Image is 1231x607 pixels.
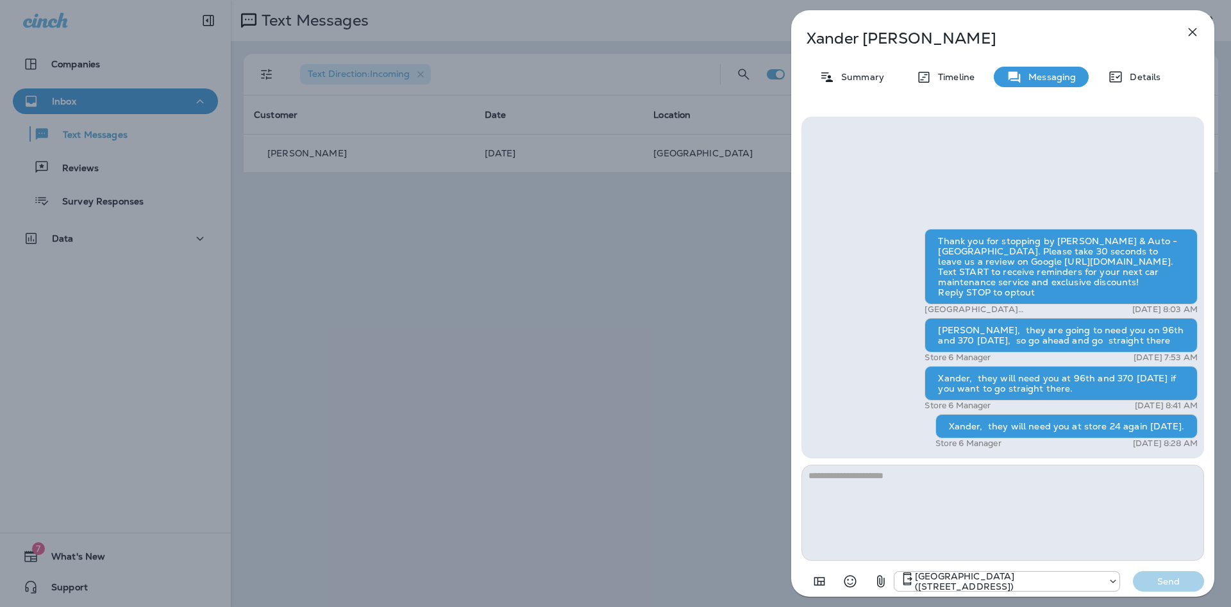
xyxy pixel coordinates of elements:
p: [DATE] 8:41 AM [1135,401,1198,411]
div: Xander, they will need you at 96th and 370 [DATE] if you want to go straight there. [925,366,1198,401]
p: [DATE] 8:03 AM [1132,304,1198,315]
p: [DATE] 7:53 AM [1134,353,1198,363]
p: Store 6 Manager [925,401,991,411]
div: Thank you for stopping by [PERSON_NAME] & Auto - [GEOGRAPHIC_DATA]. Please take 30 seconds to lea... [925,229,1198,304]
p: Summary [835,72,884,82]
p: [GEOGRAPHIC_DATA] ([STREET_ADDRESS]) [925,304,1088,315]
div: [PERSON_NAME], they are going to need you on 96th and 370 [DATE], so go ahead and go straight there [925,318,1198,353]
p: Timeline [932,72,975,82]
div: +1 (402) 339-2912 [894,571,1119,592]
div: Xander, they will need you at store 24 again [DATE]. [935,414,1198,438]
p: Details [1123,72,1160,82]
p: Xander [PERSON_NAME] [807,29,1157,47]
p: Store 6 Manager [925,353,991,363]
p: [DATE] 8:28 AM [1133,438,1198,449]
button: Add in a premade template [807,569,832,594]
button: Select an emoji [837,569,863,594]
p: Store 6 Manager [935,438,1001,449]
p: Messaging [1022,72,1076,82]
p: [GEOGRAPHIC_DATA] ([STREET_ADDRESS]) [915,571,1101,592]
